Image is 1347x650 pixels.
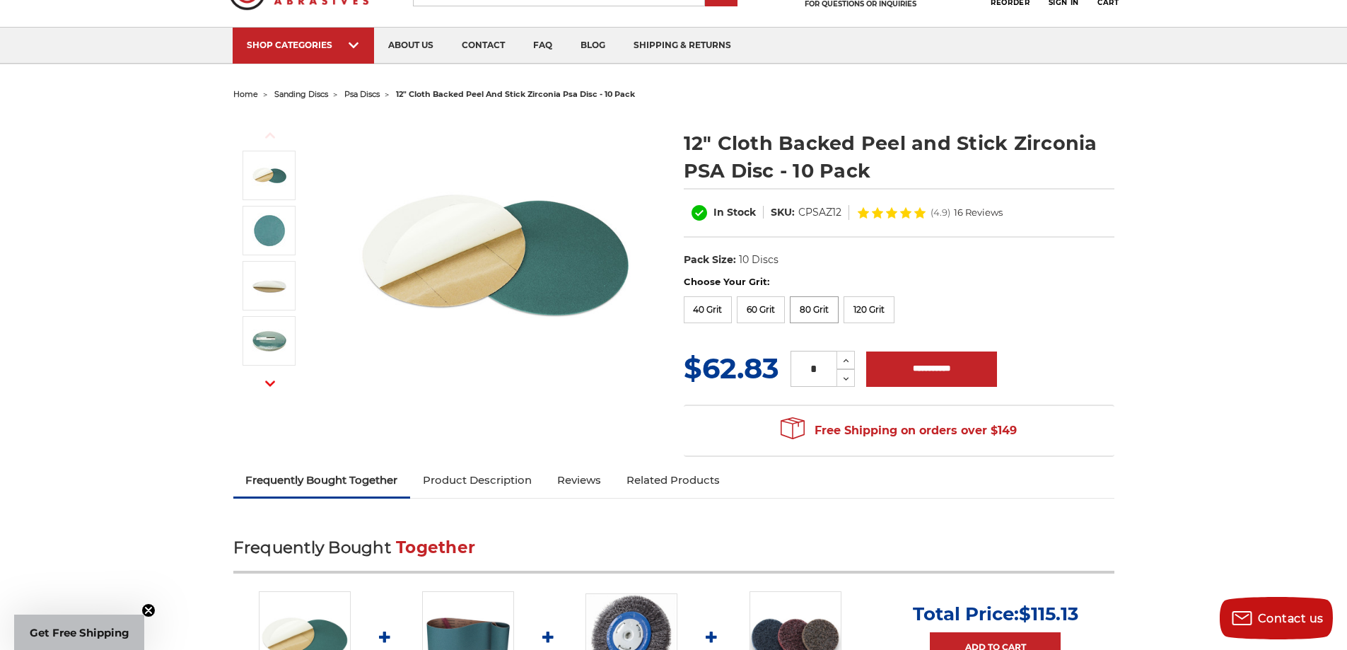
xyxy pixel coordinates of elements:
label: Choose Your Grit: [684,275,1114,289]
a: Related Products [614,465,733,496]
span: $62.83 [684,351,779,385]
dt: SKU: [771,205,795,220]
a: contact [448,28,519,64]
dd: CPSAZ12 [798,205,841,220]
span: In Stock [713,206,756,219]
span: 16 Reviews [954,208,1003,217]
img: peel and stick sanding disc [252,268,287,303]
button: Previous [253,120,287,151]
p: Total Price: [913,603,1078,625]
a: Frequently Bought Together [233,465,411,496]
a: psa discs [344,89,380,99]
span: Frequently Bought [233,538,391,557]
img: Zirc Peel and Stick cloth backed PSA discs [354,115,637,397]
a: faq [519,28,566,64]
img: 12" cloth backed zirconia psa disc peel and stick [252,213,287,248]
img: zirconia alumina 10 pack cloth backed psa sanding disc [252,323,287,359]
h1: 12" Cloth Backed Peel and Stick Zirconia PSA Disc - 10 Pack [684,129,1114,185]
dd: 10 Discs [739,253,779,267]
a: shipping & returns [619,28,745,64]
span: Together [396,538,475,557]
span: Contact us [1258,612,1324,625]
button: Contact us [1220,597,1333,639]
div: SHOP CATEGORIES [247,40,360,50]
button: Close teaser [141,603,156,617]
span: (4.9) [931,208,950,217]
span: Free Shipping on orders over $149 [781,417,1017,445]
a: sanding discs [274,89,328,99]
a: blog [566,28,619,64]
img: Zirc Peel and Stick cloth backed PSA discs [252,158,287,193]
dt: Pack Size: [684,253,736,267]
a: Reviews [544,465,614,496]
span: Get Free Shipping [30,626,129,639]
a: about us [374,28,448,64]
a: home [233,89,258,99]
span: 12" cloth backed peel and stick zirconia psa disc - 10 pack [396,89,635,99]
span: $115.13 [1019,603,1078,625]
a: Product Description [410,465,544,496]
button: Next [253,368,287,399]
div: Get Free ShippingClose teaser [14,615,144,650]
